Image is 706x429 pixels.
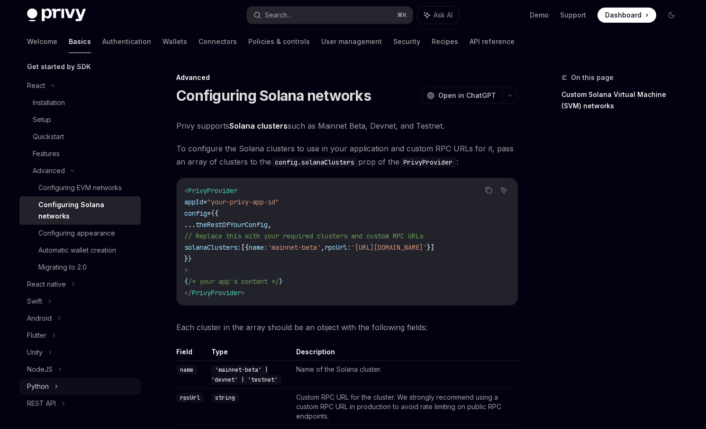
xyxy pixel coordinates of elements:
[102,30,151,53] a: Authentication
[33,114,51,125] div: Setup
[292,389,518,425] td: Custom RPC URL for the cluster. We strongly recommend using a custom RPC URL in production to avo...
[605,10,642,20] span: Dashboard
[19,94,141,111] a: Installation
[184,289,192,297] span: </
[27,330,46,341] div: Flutter
[184,243,241,252] span: solanaClusters:
[432,30,458,53] a: Recipes
[597,8,656,23] a: Dashboard
[19,128,141,145] a: Quickstart
[184,254,188,263] span: }
[27,279,66,290] div: React native
[27,364,53,375] div: NodeJS
[399,157,456,167] code: PrivyProvider
[470,30,515,53] a: API reference
[664,8,679,23] button: Toggle dark mode
[215,209,218,218] span: {
[184,209,207,218] span: config
[271,157,358,167] code: config.solanaClusters
[19,242,141,259] a: Automatic wallet creation
[176,119,518,132] span: Privy supports such as Mainnet Beta, Devnet, and Testnet.
[211,209,215,218] span: {
[208,347,292,361] th: Type
[33,131,64,142] div: Quickstart
[27,381,49,392] div: Python
[27,30,57,53] a: Welcome
[188,277,279,286] span: /* your app's content */
[321,243,325,252] span: ,
[184,232,423,240] span: // Replace this with your required clusters and custom RPC URLs
[176,142,518,168] span: To configure the Solana clusters to use in your application and custom RPC URLs for it, pass an a...
[292,361,518,389] td: Name of the Solana cluster.
[27,398,56,409] div: REST API
[397,11,407,19] span: ⌘ K
[69,30,91,53] a: Basics
[241,289,245,297] span: >
[393,30,420,53] a: Security
[247,7,413,24] button: Search...⌘K
[265,9,291,21] div: Search...
[27,347,43,358] div: Unity
[38,199,135,222] div: Configuring Solana networks
[325,243,351,252] span: rpcUrl:
[248,30,310,53] a: Policies & controls
[249,243,268,252] span: name:
[19,196,141,225] a: Configuring Solana networks
[229,121,288,131] a: Solana clusters
[498,184,510,196] button: Ask AI
[176,87,371,104] h1: Configuring Solana networks
[192,289,241,297] span: PrivyProvider
[188,186,237,195] span: PrivyProvider
[27,9,86,22] img: dark logo
[38,182,122,193] div: Configuring EVM networks
[19,179,141,196] a: Configuring EVM networks
[482,184,495,196] button: Copy the contents from the code block
[184,198,203,206] span: appId
[571,72,614,83] span: On this page
[351,243,427,252] span: '[URL][DOMAIN_NAME]'
[33,148,60,159] div: Features
[184,186,188,195] span: <
[38,245,116,256] div: Automatic wallet creation
[434,10,453,20] span: Ask AI
[176,73,518,82] div: Advanced
[27,296,42,307] div: Swift
[188,254,192,263] span: }
[19,145,141,162] a: Features
[176,365,197,375] code: name
[196,220,268,229] span: theRestOfYourConfig
[19,259,141,276] a: Migrating to 2.0
[561,87,687,114] a: Custom Solana Virtual Machine (SVM) networks
[33,165,65,176] div: Advanced
[292,347,518,361] th: Description
[207,209,211,218] span: =
[199,30,237,53] a: Connectors
[19,111,141,128] a: Setup
[19,225,141,242] a: Configuring appearance
[427,243,434,252] span: }]
[268,220,272,229] span: ,
[530,10,549,20] a: Demo
[421,88,502,104] button: Open in ChatGPT
[38,262,87,273] div: Migrating to 2.0
[184,277,188,286] span: {
[321,30,382,53] a: User management
[184,266,188,274] span: >
[176,321,518,334] span: Each cluster in the array should be an object with the following fields:
[560,10,586,20] a: Support
[184,220,196,229] span: ...
[33,97,65,108] div: Installation
[207,198,279,206] span: "your-privy-app-id"
[176,393,204,403] code: rpcUrl
[438,91,496,100] span: Open in ChatGPT
[176,347,208,361] th: Field
[279,277,283,286] span: }
[241,243,249,252] span: [{
[27,313,52,324] div: Android
[38,228,115,239] div: Configuring appearance
[27,80,45,91] div: React
[211,393,239,403] code: string
[268,243,321,252] span: 'mainnet-beta'
[211,365,281,385] code: 'mainnet-beta' | 'devnet' | 'testnet'
[203,198,207,206] span: =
